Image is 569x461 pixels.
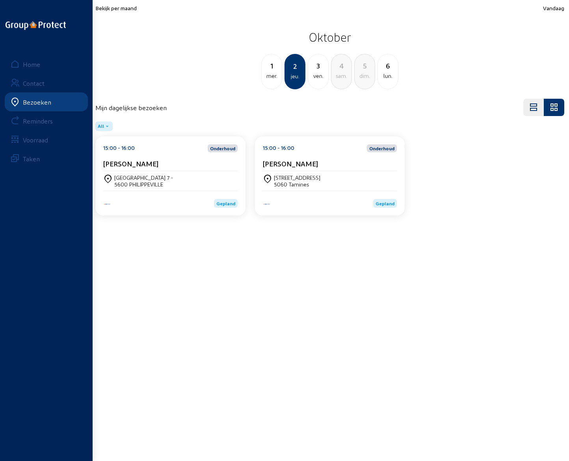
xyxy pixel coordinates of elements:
[23,155,40,162] div: Taken
[210,146,235,151] span: Onderhoud
[103,159,158,168] cam-card-title: [PERSON_NAME]
[5,74,88,92] a: Contact
[5,130,88,149] a: Voorraad
[274,181,320,188] div: 5060 Tamines
[5,149,88,168] a: Taken
[23,98,51,106] div: Bezoeken
[95,5,137,11] span: Bekijk per maand
[95,27,564,47] h2: Oktober
[308,71,328,81] div: ven.
[114,181,173,188] div: 5600 PHILIPPEVILLE
[23,79,45,87] div: Contact
[263,144,294,152] div: 15:00 - 16:00
[216,201,235,206] span: Gepland
[23,117,53,125] div: Reminders
[331,60,351,71] div: 4
[308,60,328,71] div: 3
[6,21,66,30] img: logo-oneline.png
[98,123,104,129] span: All
[355,71,375,81] div: dim.
[262,71,282,81] div: mer.
[376,201,394,206] span: Gepland
[285,72,305,81] div: jeu.
[274,174,320,181] div: [STREET_ADDRESS]
[331,71,351,81] div: sam.
[378,60,398,71] div: 6
[103,144,135,152] div: 15:00 - 16:00
[263,203,271,205] img: Aqua Protect
[5,111,88,130] a: Reminders
[543,5,564,11] span: Vandaag
[23,61,40,68] div: Home
[262,60,282,71] div: 1
[285,61,305,72] div: 2
[5,92,88,111] a: Bezoeken
[355,60,375,71] div: 5
[114,174,173,181] div: [GEOGRAPHIC_DATA] 7 -
[23,136,48,144] div: Voorraad
[5,55,88,74] a: Home
[378,71,398,81] div: lun.
[369,146,394,151] span: Onderhoud
[95,104,167,111] h4: Mijn dagelijkse bezoeken
[263,159,318,168] cam-card-title: [PERSON_NAME]
[103,203,111,205] img: Aqua Protect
